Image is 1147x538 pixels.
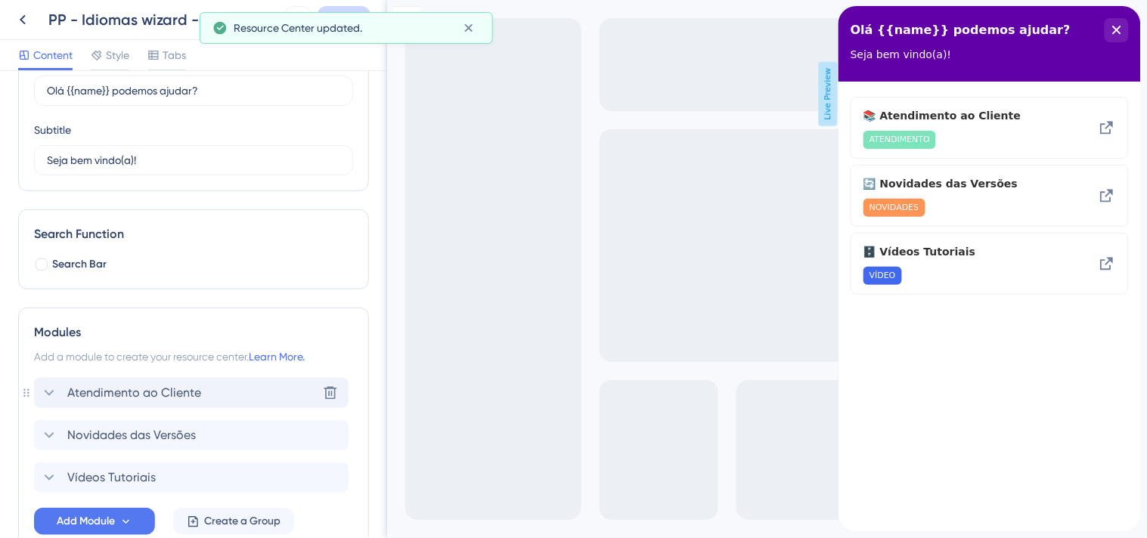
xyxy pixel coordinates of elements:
[57,512,115,530] span: Add Module
[33,46,73,64] span: Content
[31,128,91,140] span: ATENDIMENTO
[34,378,353,408] div: Atendimento ao Cliente
[47,152,340,169] input: Description
[48,9,278,30] div: PP - Idiomas wizard - Atendimento ao Cliente
[163,46,186,64] span: Tabs
[67,384,201,402] span: Atendimento ao Cliente
[25,237,227,279] div: Vídeos Tutoriais
[432,62,451,126] span: Live Preview
[332,11,356,29] span: Save
[29,4,144,22] span: Atendimento Online
[34,323,353,342] div: Modules
[25,237,203,255] span: 🗄️ Vídeos Tutoriais
[106,46,129,64] span: Style
[31,196,81,208] span: NOVIDADES
[12,42,113,54] span: Seja bem vindo(a)!
[249,351,305,363] a: Learn More.
[266,12,290,36] div: close resource center
[25,169,227,211] div: Novidades das Versões
[52,255,107,274] span: Search Bar
[12,13,232,36] span: Olá {{name}} podemos ajudar?
[153,8,159,20] div: 3
[25,100,203,119] span: 📚 Atendimento ao Cliente
[25,169,203,187] span: 🔄 Novidades das Versões
[318,6,370,33] button: Save
[34,462,353,493] div: Vídeos Tutoriais
[34,225,353,243] div: Search Function
[34,420,353,450] div: Novidades das Versões
[34,351,249,363] span: Add a module to create your resource center.
[31,264,57,276] span: VÍDEO
[67,468,156,487] span: Vídeos Tutoriais
[234,19,362,37] span: Resource Center updated.
[67,426,196,444] span: Novidades das Versões
[25,100,227,143] div: Atendimento ao Cliente
[47,82,340,99] input: Title
[34,121,71,139] div: Subtitle
[173,508,294,535] button: Create a Group
[204,512,281,530] span: Create a Group
[34,508,155,535] button: Add Module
